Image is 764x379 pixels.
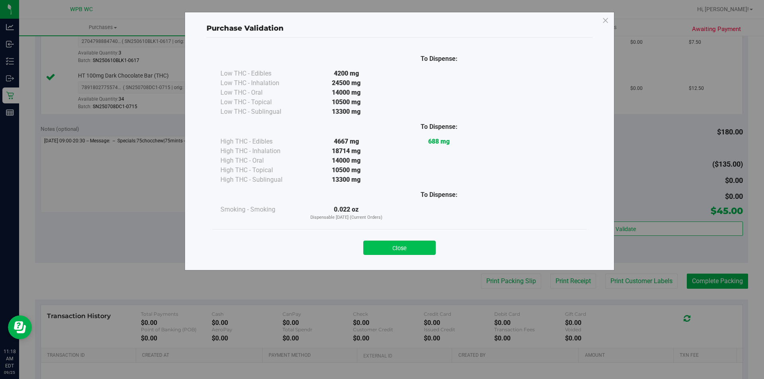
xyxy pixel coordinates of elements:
[220,88,300,97] div: Low THC - Oral
[220,205,300,214] div: Smoking - Smoking
[220,137,300,146] div: High THC - Edibles
[300,78,393,88] div: 24500 mg
[220,97,300,107] div: Low THC - Topical
[300,69,393,78] div: 4200 mg
[300,156,393,165] div: 14000 mg
[8,315,32,339] iframe: Resource center
[220,165,300,175] div: High THC - Topical
[393,122,485,132] div: To Dispense:
[300,97,393,107] div: 10500 mg
[220,78,300,88] div: Low THC - Inhalation
[300,214,393,221] p: Dispensable [DATE] (Current Orders)
[393,190,485,200] div: To Dispense:
[300,165,393,175] div: 10500 mg
[207,24,284,33] span: Purchase Validation
[300,175,393,185] div: 13300 mg
[300,205,393,221] div: 0.022 oz
[220,156,300,165] div: High THC - Oral
[220,175,300,185] div: High THC - Sublingual
[363,241,436,255] button: Close
[300,146,393,156] div: 18714 mg
[393,54,485,64] div: To Dispense:
[428,138,450,145] strong: 688 mg
[220,146,300,156] div: High THC - Inhalation
[220,69,300,78] div: Low THC - Edibles
[300,107,393,117] div: 13300 mg
[300,137,393,146] div: 4667 mg
[220,107,300,117] div: Low THC - Sublingual
[300,88,393,97] div: 14000 mg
